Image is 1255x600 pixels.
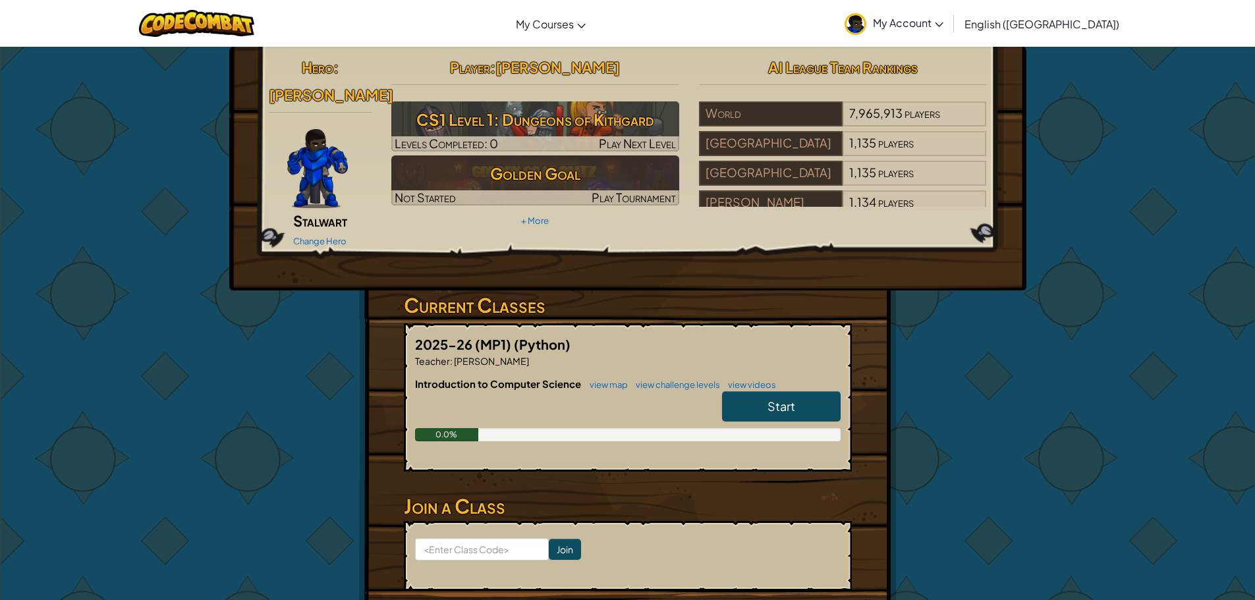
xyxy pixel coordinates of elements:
img: Golden Goal [391,155,679,205]
h3: CS1 Level 1: Dungeons of Kithgard [391,105,679,134]
span: (Python) [514,336,571,352]
span: Stalwart [293,211,347,230]
h3: Join a Class [404,491,852,521]
span: Introduction to Computer Science [415,377,583,390]
a: view videos [721,379,776,390]
span: 7,965,913 [849,105,903,121]
img: CS1 Level 1: Dungeons of Kithgard [391,101,679,151]
span: players [878,135,914,150]
a: [GEOGRAPHIC_DATA]1,135players [699,173,987,188]
span: : [490,58,495,76]
a: My Account [838,3,950,44]
div: World [699,101,843,126]
a: Change Hero [293,236,347,246]
span: [PERSON_NAME] [269,86,393,104]
a: English ([GEOGRAPHIC_DATA]) [958,6,1126,41]
a: Play Next Level [391,101,679,151]
a: World7,965,913players [699,114,987,129]
span: 2025-26 (MP1) [415,336,514,352]
h3: Current Classes [404,290,852,320]
img: Gordon-selection-pose.png [287,129,348,208]
span: Play Next Level [599,136,676,151]
a: [PERSON_NAME]1,134players [699,203,987,218]
span: players [905,105,940,121]
span: [PERSON_NAME] [495,58,620,76]
span: My Account [873,16,943,30]
span: 1,135 [849,135,876,150]
span: players [878,165,914,180]
div: [GEOGRAPHIC_DATA] [699,131,843,156]
span: 1,135 [849,165,876,180]
img: avatar [845,13,866,35]
span: Player [450,58,490,76]
span: Hero [302,58,333,76]
a: view challenge levels [629,379,720,390]
span: : [450,355,453,367]
span: Teacher [415,355,450,367]
span: English ([GEOGRAPHIC_DATA]) [964,17,1119,31]
span: [PERSON_NAME] [453,355,529,367]
span: Play Tournament [592,190,676,205]
img: CodeCombat logo [139,10,254,37]
div: 0.0% [415,428,479,441]
a: My Courses [509,6,592,41]
span: Start [767,398,795,414]
span: 1,134 [849,194,876,209]
span: AI League Team Rankings [768,58,918,76]
input: Join [549,539,581,560]
a: Golden GoalNot StartedPlay Tournament [391,155,679,205]
span: Levels Completed: 0 [395,136,498,151]
input: <Enter Class Code> [415,538,549,560]
span: players [878,194,914,209]
div: [PERSON_NAME] [699,190,843,215]
h3: Golden Goal [391,159,679,188]
span: Not Started [395,190,456,205]
a: + More [521,215,549,226]
span: My Courses [516,17,574,31]
a: view map [583,379,628,390]
div: [GEOGRAPHIC_DATA] [699,161,843,186]
a: [GEOGRAPHIC_DATA]1,135players [699,144,987,159]
span: : [333,58,339,76]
